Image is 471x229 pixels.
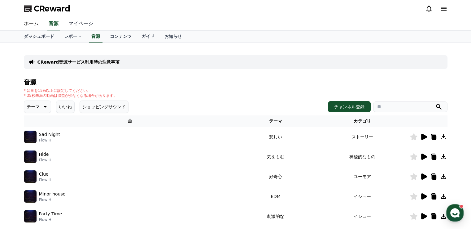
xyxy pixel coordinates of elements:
img: music [24,210,37,222]
td: EDM [236,186,315,206]
td: ストーリー [315,127,410,147]
p: Hide [39,151,49,158]
span: Home [16,187,27,192]
td: イシュー [315,206,410,226]
a: コンテンツ [105,31,137,43]
a: Messages [41,177,80,193]
p: Clue [39,171,49,177]
td: 悲しい [236,127,315,147]
td: ユーモア [315,167,410,186]
img: music [24,131,37,143]
span: CReward [34,4,70,14]
img: music [24,190,37,203]
a: CReward [24,4,70,14]
th: テーマ [236,115,315,127]
a: Settings [80,177,119,193]
a: ホーム [19,17,44,30]
button: テーマ [24,101,51,113]
button: ショッピングサウンド [80,101,129,113]
a: 音源 [89,31,102,43]
a: ガイド [137,31,159,43]
p: Minor house [39,191,66,197]
p: Flow H [39,197,66,202]
td: 好奇心 [236,167,315,186]
a: 音源 [47,17,60,30]
p: Sad Night [39,131,60,138]
h4: 音源 [24,79,447,86]
p: Flow H [39,217,62,222]
p: Party Time [39,211,62,217]
td: 気をもむ [236,147,315,167]
button: いいね [56,101,75,113]
td: 刺激的な [236,206,315,226]
p: Flow H [39,177,51,182]
td: 神秘的なもの [315,147,410,167]
p: Flow H [39,138,60,143]
span: Settings [92,187,107,192]
span: Messages [51,187,70,192]
a: Home [2,177,41,193]
button: チャンネル登録 [328,101,371,112]
a: レポート [59,31,86,43]
th: カテゴリ [315,115,410,127]
p: * 音量を15%以上に設定してください。 [24,88,117,93]
a: お知らせ [159,31,187,43]
p: Flow H [39,158,51,163]
img: music [24,150,37,163]
a: CReward音源サービス利用時の注意事項 [37,59,120,65]
th: 曲 [24,115,236,127]
a: マイページ [63,17,98,30]
img: music [24,170,37,183]
a: ダッシュボード [19,31,59,43]
p: * 35秒未満の動画は収益が少なくなる場合があります。 [24,93,117,98]
p: テーマ [27,102,40,111]
td: イシュー [315,186,410,206]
